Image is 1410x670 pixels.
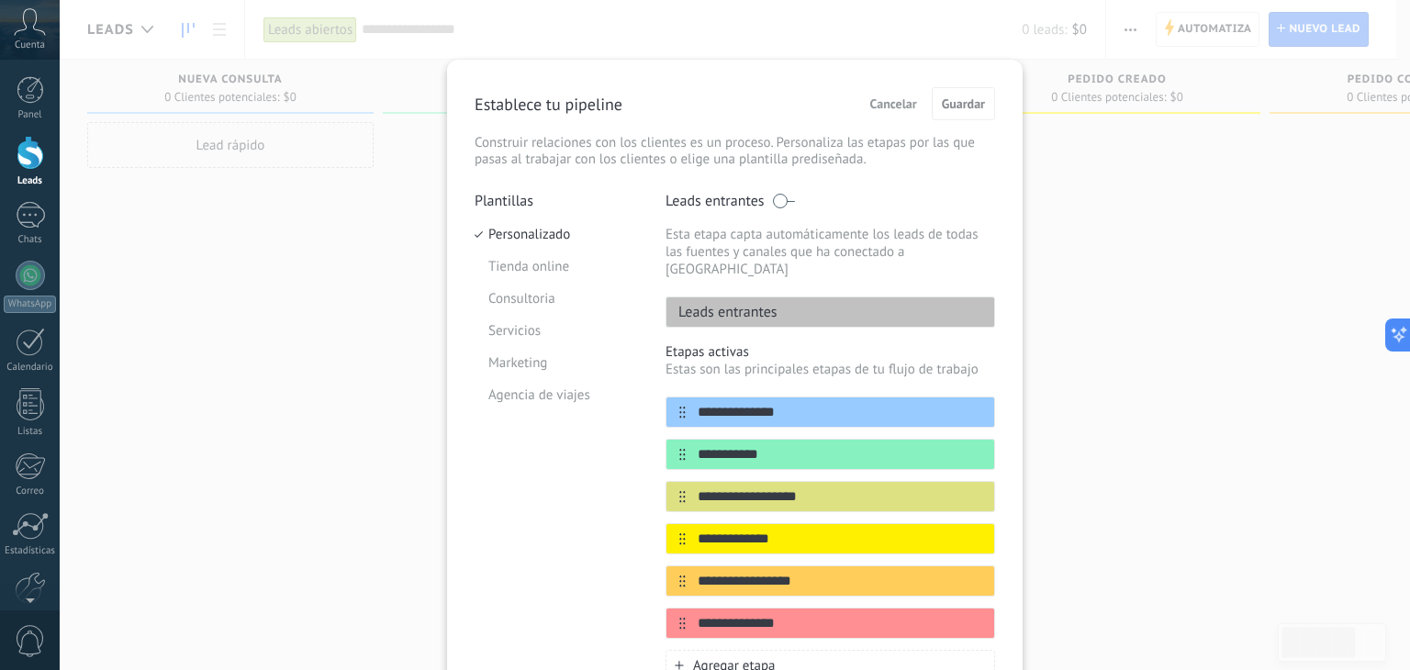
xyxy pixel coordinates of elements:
div: Panel [4,109,57,121]
p: Plantillas [475,192,638,210]
li: Tienda online [475,251,638,283]
p: Etapas activas [666,343,995,361]
button: Cancelar [862,90,925,117]
p: Esta etapa capta automáticamente los leads de todas las fuentes y canales que ha conectado a [GEO... [666,226,995,278]
button: Guardar [932,87,995,120]
li: Personalizado [475,218,638,251]
span: Guardar [942,97,985,110]
div: Estadísticas [4,545,57,557]
div: Chats [4,234,57,246]
p: Establece tu pipeline [475,94,622,115]
div: Correo [4,486,57,497]
li: Consultoria [475,283,638,315]
p: Leads entrantes [666,303,778,321]
p: Estas son las principales etapas de tu flujo de trabajo [666,361,995,378]
div: Leads [4,175,57,187]
span: Cancelar [870,97,917,110]
li: Agencia de viajes [475,379,638,411]
p: Construir relaciones con los clientes es un proceso. Personaliza las etapas por las que pasas al ... [475,135,995,168]
li: Marketing [475,347,638,379]
li: Servicios [475,315,638,347]
div: Calendario [4,362,57,374]
div: Listas [4,426,57,438]
div: WhatsApp [4,296,56,313]
p: Leads entrantes [666,192,765,210]
span: Cuenta [15,39,45,51]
